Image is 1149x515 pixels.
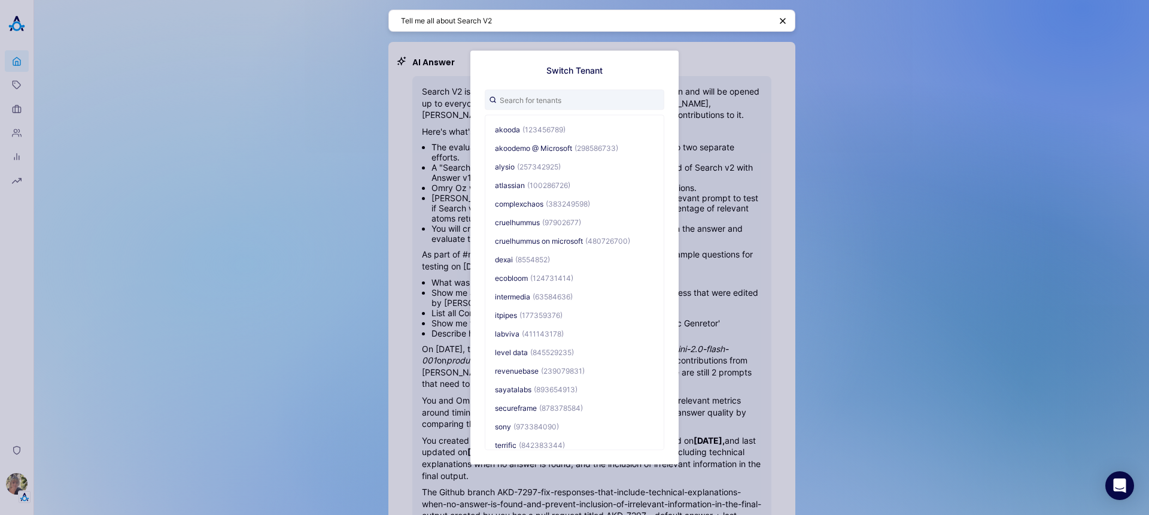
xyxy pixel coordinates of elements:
span: (124731414) [530,274,573,283]
button: cruelhummus on microsoft(480726700) [485,232,664,250]
span: secureframe [495,404,537,413]
span: sony [495,422,511,431]
span: (8554852) [515,255,550,264]
span: (878378584) [539,404,583,413]
span: (411143178) [522,329,564,338]
span: dexai [495,255,513,264]
span: terrific [495,441,516,450]
span: intermedia [495,292,530,301]
span: (893654913) [534,385,577,394]
span: (842383344) [519,441,565,450]
button: sony(973384090) [485,417,664,436]
span: (123456789) [522,125,566,134]
span: akooda [495,125,520,134]
span: (383249598) [546,199,590,208]
button: akooda(123456789) [485,120,664,139]
h1: Switch Tenant [546,65,603,75]
span: level data [495,348,528,357]
button: complexchaos(383249598) [485,195,664,213]
button: cruelhummus(97902677) [485,213,664,232]
span: revenuebase [495,366,539,375]
span: atlassian [495,181,525,190]
span: (100286726) [527,181,570,190]
button: alysio(257342925) [485,157,664,176]
span: labviva [495,329,519,338]
span: cruelhummus [495,218,540,227]
span: (973384090) [513,422,559,431]
button: ecobloom(124731414) [485,269,664,287]
button: itpipes(177359376) [485,306,664,325]
span: (239079831) [541,366,585,375]
button: terrific(842383344) [485,436,664,455]
span: complexchaos [495,199,543,208]
span: itpipes [495,311,517,320]
span: alysio [495,162,515,171]
span: akoodemo @ Microsoft [495,144,572,153]
button: dexai(8554852) [485,250,664,269]
span: (97902677) [542,218,581,227]
button: labviva(411143178) [485,325,664,343]
button: akoodemo @ Microsoft(298586733) [485,139,664,157]
button: revenuebase(239079831) [485,362,664,380]
span: ecobloom [495,274,528,283]
button: intermedia(63584636) [485,287,664,306]
span: (298586733) [574,144,618,153]
button: secureframe(878378584) [485,399,664,417]
span: (257342925) [517,162,561,171]
input: Search for tenants [485,90,664,110]
span: (845529235) [530,348,574,357]
span: sayatalabs [495,385,531,394]
span: (63584636) [533,292,573,301]
div: Open Intercom Messenger [1105,471,1134,500]
span: cruelhummus on microsoft [495,237,583,246]
button: atlassian(100286726) [485,176,664,195]
textarea: Tell me all about Search V2 [401,15,771,26]
button: level data(845529235) [485,343,664,362]
span: (177359376) [519,311,563,320]
button: sayatalabs(893654913) [485,380,664,399]
span: (480726700) [585,237,630,246]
